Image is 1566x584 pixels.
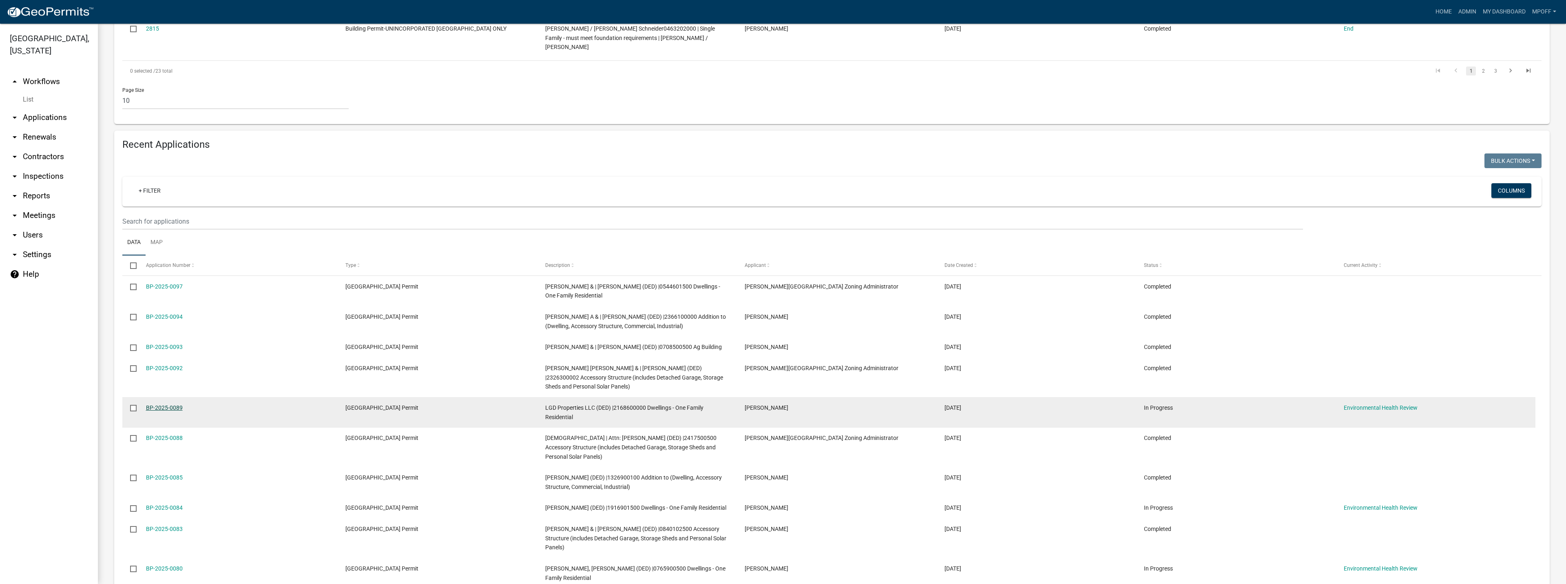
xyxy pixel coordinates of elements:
span: 06/10/2025 [944,435,961,441]
span: In Progress [1144,504,1173,511]
datatable-header-cell: Applicant [737,255,937,275]
a: go to next page [1503,67,1518,75]
a: BP-2025-0088 [146,435,183,441]
span: Candi Van Donselaar [745,474,788,481]
button: Columns [1491,183,1531,198]
i: arrow_drop_up [10,77,20,87]
datatable-header-cell: Type [338,255,537,275]
span: Marion County Building Permit [345,344,418,350]
span: Status [1144,262,1158,268]
span: Marion County Building Permit [345,313,418,320]
span: LGD Properties LLC (DED) |2168600000 Dwellings - One Family Residential [545,404,703,420]
span: Casey Ray Sneller [745,344,788,350]
a: BP-2025-0084 [146,504,183,511]
span: Completed [1144,344,1171,350]
a: BP-2025-0085 [146,474,183,481]
i: arrow_drop_down [10,171,20,181]
span: Date Created [944,262,973,268]
a: 3 [1491,67,1500,75]
span: Cedar, Nicholas Lee (DED) |0765900500 Dwellings - One Family Residential [545,565,725,581]
span: Marion County Building Permit [345,565,418,572]
i: arrow_drop_down [10,152,20,162]
a: BP-2025-0089 [146,404,183,411]
i: arrow_drop_down [10,132,20,142]
i: arrow_drop_down [10,230,20,240]
a: Data [122,230,146,256]
a: BP-2025-0083 [146,526,183,532]
span: Type [345,262,356,268]
span: Marion County Building Permit [345,404,418,411]
span: Description [545,262,570,268]
span: Jacob Keller [745,526,788,532]
span: 0 selected / [130,68,155,74]
span: Melissa Poffenbarger- Marion County Zoning Administrator [745,435,898,441]
span: 06/23/2025 [944,344,961,350]
h4: Recent Applications [122,139,1542,151]
a: BP-2025-0092 [146,365,183,371]
i: arrow_drop_down [10,250,20,260]
span: Nicholas L Cedar [745,565,788,572]
a: BP-2025-0097 [146,283,183,290]
a: BP-2025-0094 [146,313,183,320]
span: 06/23/2025 [944,365,961,371]
a: BP-2025-0093 [146,344,183,350]
datatable-header-cell: Application Number [138,255,338,275]
li: page 1 [1465,64,1477,78]
span: 06/24/2025 [944,313,961,320]
a: 2 [1478,67,1488,75]
datatable-header-cell: Current Activity [1336,255,1535,275]
input: Search for applications [122,213,1303,230]
span: Van Donselaar, Bruce C (DED) |1326900100 Addition to (Dwelling, Accessory Structure, Commercial, ... [545,474,722,490]
span: Marion County Building Permit [345,435,418,441]
span: 06/25/2025 [944,283,961,290]
a: 1 [1466,67,1476,75]
a: 2815 [146,25,159,32]
i: arrow_drop_down [10,191,20,201]
span: Completed [1144,365,1171,371]
span: paige kilker [745,313,788,320]
a: Home [1432,4,1455,20]
span: Scott Yount [745,404,788,411]
a: go to last page [1521,67,1536,75]
span: Completed [1144,313,1171,320]
a: Admin [1455,4,1480,20]
i: arrow_drop_down [10,113,20,122]
i: arrow_drop_down [10,211,20,220]
a: go to previous page [1448,67,1464,75]
span: Blake Stone / Sarah Schneider0463202000 | Single Family - must meet foundation requirements | Bla... [545,25,715,51]
span: Marion County Building Permit [345,365,418,371]
span: In Progress [1144,565,1173,572]
span: In Progress [1144,404,1173,411]
span: Keller, Jacob & | Keller, Stephanie (DED) |0840102500 Accessory Structure (includes Detached Gara... [545,526,726,551]
span: 06/09/2025 [944,474,961,481]
span: 06/02/2025 [944,565,961,572]
span: Marion County Building Permit [345,283,418,290]
button: Bulk Actions [1484,153,1542,168]
a: End [1344,25,1354,32]
span: Current Activity [1344,262,1378,268]
span: Completed [1144,25,1171,32]
span: 08/02/2023 [944,25,961,32]
span: Marion County Building Permit [345,526,418,532]
div: 23 total [122,61,687,81]
span: Application Number [146,262,190,268]
datatable-header-cell: Select [122,255,138,275]
span: Marion County Building Permit [345,504,418,511]
span: Melissa Poffenbarger- Marion County Zoning Administrator [745,283,898,290]
span: Completed [1144,474,1171,481]
span: 06/09/2025 [944,504,961,511]
datatable-header-cell: Description [537,255,737,275]
span: 06/13/2025 [944,404,961,411]
datatable-header-cell: Date Created [936,255,1136,275]
li: page 2 [1477,64,1489,78]
a: Environmental Health Review [1344,504,1418,511]
a: Environmental Health Review [1344,565,1418,572]
span: Completed [1144,283,1171,290]
a: mpoff [1529,4,1559,20]
a: Environmental Health Review [1344,404,1418,411]
span: Melissa Poffenbarger- Marion County Zoning Administrator [745,365,898,371]
li: page 3 [1489,64,1502,78]
span: De Moss, Danny L & | De Moss, Pamela J (DED) |0544601500 Dwellings - One Family Residential [545,283,720,299]
span: Columbia United Methodist Church | Attn: Shirly Lovell (DED) |2417500500 Accessory Structure (inc... [545,435,717,460]
span: Building Permit-UNINCORPORATED MARION COUNTY ONLY [345,25,507,32]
